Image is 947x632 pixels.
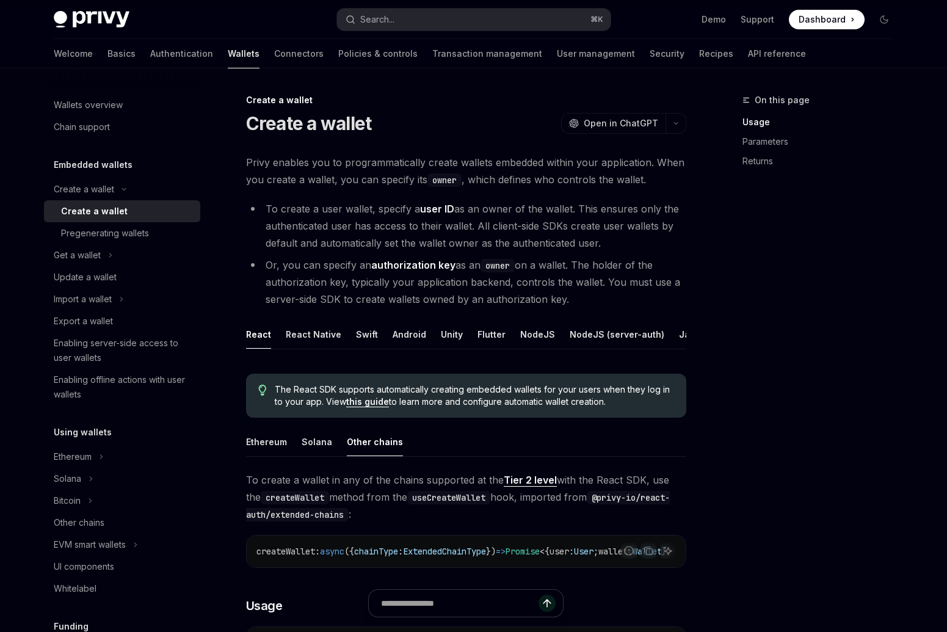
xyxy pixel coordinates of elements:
[274,39,324,68] a: Connectors
[650,39,684,68] a: Security
[660,543,676,559] button: Ask AI
[246,200,686,252] li: To create a user wallet, specify a as an owner of the wallet. This ensures only the authenticated...
[393,320,426,349] div: Android
[44,200,200,222] a: Create a wallet
[44,369,200,405] a: Enabling offline actions with user wallets
[54,471,81,486] div: Solana
[246,154,686,188] span: Privy enables you to programmatically create wallets embedded within your application. When you c...
[590,15,603,24] span: ⌘ K
[44,468,200,490] button: Toggle Solana section
[545,546,550,557] span: {
[44,490,200,512] button: Toggle Bitcoin section
[54,11,129,28] img: dark logo
[561,113,666,134] button: Open in ChatGPT
[539,595,556,612] button: Send message
[54,515,104,530] div: Other chains
[441,320,463,349] div: Unity
[403,546,486,557] span: ExtendedChainType
[540,546,545,557] span: <
[246,471,686,523] span: To create a wallet in any of the chains supported at the with the React SDK, use the method from ...
[477,320,506,349] div: Flutter
[506,546,540,557] span: Promise
[346,396,389,407] a: this guide
[481,259,515,272] code: owner
[742,151,904,171] a: Returns
[504,474,557,487] a: Tier 2 level
[54,449,92,464] div: Ethereum
[679,320,700,349] div: Java
[432,39,542,68] a: Transaction management
[246,112,372,134] h1: Create a wallet
[741,13,774,26] a: Support
[246,94,686,106] div: Create a wallet
[54,559,114,574] div: UI components
[398,546,403,557] span: :
[550,546,569,557] span: user
[44,512,200,534] a: Other chains
[742,132,904,151] a: Parameters
[755,93,810,107] span: On this page
[44,178,200,200] button: Toggle Create a wallet section
[789,10,865,29] a: Dashboard
[381,590,539,617] input: Ask a question...
[246,320,271,349] div: React
[584,117,658,129] span: Open in ChatGPT
[54,493,81,508] div: Bitcoin
[44,332,200,369] a: Enabling server-side access to user wallets
[427,173,462,187] code: owner
[54,336,193,365] div: Enabling server-side access to user wallets
[246,427,287,456] div: Ethereum
[621,543,637,559] button: Report incorrect code
[338,39,418,68] a: Policies & controls
[44,556,200,578] a: UI components
[61,226,149,241] div: Pregenerating wallets
[54,39,93,68] a: Welcome
[748,39,806,68] a: API reference
[150,39,213,68] a: Authentication
[742,112,904,132] a: Usage
[356,320,378,349] div: Swift
[44,446,200,468] button: Toggle Ethereum section
[360,12,394,27] div: Search...
[107,39,136,68] a: Basics
[54,537,126,552] div: EVM smart wallets
[275,383,673,408] span: The React SDK supports automatically creating embedded wallets for your users when they log in to...
[874,10,894,29] button: Toggle dark mode
[640,543,656,559] button: Copy the contents from the code block
[44,534,200,556] button: Toggle EVM smart wallets section
[44,244,200,266] button: Toggle Get a wallet section
[54,270,117,285] div: Update a wallet
[315,546,320,557] span: :
[569,546,574,557] span: :
[344,546,354,557] span: ({
[256,546,315,557] span: createWallet
[486,546,496,557] span: })
[496,546,506,557] span: =>
[407,491,490,504] code: useCreateWallet
[520,320,555,349] div: NodeJS
[44,266,200,288] a: Update a wallet
[54,372,193,402] div: Enabling offline actions with user wallets
[593,546,598,557] span: ;
[44,94,200,116] a: Wallets overview
[54,292,112,307] div: Import a wallet
[302,427,332,456] div: Solana
[228,39,259,68] a: Wallets
[54,98,123,112] div: Wallets overview
[337,9,611,31] button: Open search
[44,116,200,138] a: Chain support
[570,320,664,349] div: NodeJS (server-auth)
[286,320,341,349] div: React Native
[354,546,398,557] span: chainType
[320,546,344,557] span: async
[598,546,628,557] span: wallet
[54,158,132,172] h5: Embedded wallets
[54,182,114,197] div: Create a wallet
[54,248,101,263] div: Get a wallet
[702,13,726,26] a: Demo
[699,39,733,68] a: Recipes
[420,203,454,215] strong: user ID
[44,578,200,600] a: Whitelabel
[44,222,200,244] a: Pregenerating wallets
[347,427,403,456] div: Other chains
